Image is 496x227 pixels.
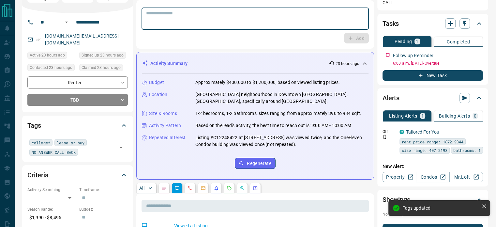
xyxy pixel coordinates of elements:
[383,93,399,103] h2: Alerts
[399,130,404,134] div: condos.ca
[383,16,483,31] div: Tasks
[79,64,128,73] div: Thu Sep 11 2025
[389,114,417,118] p: Listing Alerts
[227,186,232,191] svg: Requests
[116,143,126,152] button: Open
[402,147,447,154] span: size range: 407,2198
[474,114,476,118] p: 0
[383,192,483,207] div: Showings
[30,52,65,58] span: Active 23 hours ago
[27,76,128,89] div: Renter
[447,40,470,44] p: Completed
[394,39,412,44] p: Pending
[32,139,50,146] span: college*
[421,114,424,118] p: 1
[383,18,399,29] h2: Tasks
[149,110,177,117] p: Size & Rooms
[27,64,76,73] div: Thu Sep 11 2025
[393,52,433,59] p: Follow up Reminder
[416,172,449,182] a: Condos
[150,60,188,67] p: Activity Summary
[27,187,76,193] p: Actively Searching:
[57,139,84,146] span: lease or buy
[30,64,72,71] span: Contacted 23 hours ago
[383,135,387,139] svg: Push Notification Only
[383,90,483,106] div: Alerts
[253,186,258,191] svg: Agent Actions
[235,158,276,169] button: Regenerate
[27,94,128,106] div: TBD
[27,206,76,212] p: Search Range:
[27,170,49,180] h2: Criteria
[240,186,245,191] svg: Opportunities
[195,122,351,129] p: Based on the lead's activity, the best time to reach out is: 9:00 AM - 10:00 AM
[27,118,128,133] div: Tags
[383,211,483,217] p: No showings booked
[174,186,180,191] svg: Lead Browsing Activity
[149,122,181,129] p: Activity Pattern
[195,79,340,86] p: Approximately $400,000 to $1,200,000, based on viewed listing prices.
[79,206,128,212] p: Budget:
[139,186,144,190] p: All
[27,167,128,183] div: Criteria
[149,91,167,98] p: Location
[383,163,483,170] p: New Alert:
[79,187,128,193] p: Timeframe:
[214,186,219,191] svg: Listing Alerts
[453,147,481,154] span: bathrooms: 1
[195,91,368,105] p: [GEOGRAPHIC_DATA] neighbourhood in Downtown [GEOGRAPHIC_DATA], [GEOGRAPHIC_DATA], specifically ar...
[402,138,463,145] span: rent price range: 1872,9344
[27,212,76,223] p: $1,990 - $8,495
[403,205,479,211] div: Tags updated
[383,70,483,81] button: New Task
[383,194,410,205] h2: Showings
[201,186,206,191] svg: Emails
[32,149,76,155] span: NO ANSWER CALL BACK
[439,114,470,118] p: Building Alerts
[142,57,368,70] div: Activity Summary23 hours ago
[82,64,121,71] span: Claimed 23 hours ago
[383,172,416,182] a: Property
[336,61,359,67] p: 23 hours ago
[416,39,418,44] p: 1
[393,60,483,66] p: 6:00 a.m. [DATE] - Overdue
[149,79,164,86] p: Budget
[449,172,483,182] a: Mr.Loft
[27,52,76,61] div: Thu Sep 11 2025
[161,186,167,191] svg: Notes
[383,129,396,135] p: Off
[79,52,128,61] div: Thu Sep 11 2025
[188,186,193,191] svg: Calls
[82,52,124,58] span: Signed up 23 hours ago
[63,18,70,26] button: Open
[195,134,368,148] p: Listing #C12248422 at [STREET_ADDRESS] was viewed twice, and the OneEleven Condos building was vi...
[36,37,40,42] svg: Email Verified
[27,120,41,131] h2: Tags
[149,134,186,141] p: Repeated Interest
[406,129,439,135] a: Tailored For You
[45,33,119,45] a: [DOMAIN_NAME][EMAIL_ADDRESS][DOMAIN_NAME]
[195,110,361,117] p: 1-2 bedrooms, 1-2 bathrooms, sizes ranging from approximately 390 to 984 sqft.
